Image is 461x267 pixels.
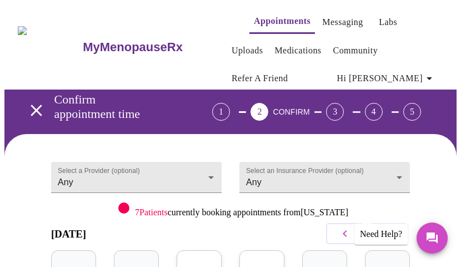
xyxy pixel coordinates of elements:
[329,39,383,62] button: Community
[370,11,406,33] button: Labs
[232,43,263,58] a: Uploads
[274,43,321,58] a: Medications
[333,67,440,90] button: Hi [PERSON_NAME]
[249,10,315,34] button: Appointments
[326,103,344,121] div: 3
[20,94,53,127] button: open drawer
[54,92,151,121] h3: Confirm appointment time
[51,228,86,240] h3: [DATE]
[403,103,421,121] div: 5
[270,39,325,62] button: Medications
[337,71,436,86] span: Hi [PERSON_NAME]
[250,103,268,121] div: 2
[354,224,408,245] div: Need Help?
[322,14,363,30] a: Messaging
[365,103,383,121] div: 4
[254,13,310,29] a: Appointments
[135,207,168,217] span: 7 Patients
[135,207,348,217] p: currently booking appointments from [US_STATE]
[212,103,230,121] div: 1
[83,40,183,55] h3: MyMenopauseRx
[18,26,82,68] img: MyMenopauseRx Logo
[333,43,378,58] a: Community
[379,14,397,30] a: Labs
[227,67,293,90] button: Refer a Friend
[227,39,268,62] button: Uploads
[82,28,227,67] a: MyMenopauseRx
[318,11,367,33] button: Messaging
[417,222,448,254] button: Messages
[239,162,410,193] div: Any
[51,162,222,193] div: Any
[232,71,288,86] a: Refer a Friend
[273,107,309,116] span: CONFIRM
